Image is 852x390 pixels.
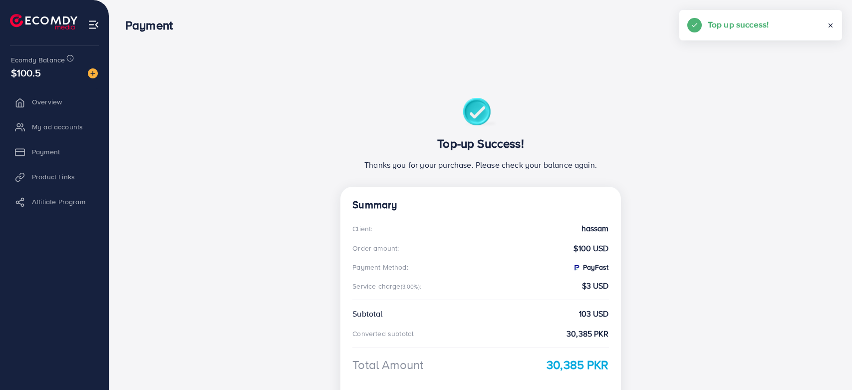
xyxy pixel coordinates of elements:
[11,65,41,80] span: $100.5
[352,308,382,320] div: Subtotal
[88,68,98,78] img: image
[11,55,65,65] span: Ecomdy Balance
[582,280,609,292] strong: $3 USD
[88,19,99,30] img: menu
[572,262,609,272] strong: PayFast
[463,98,498,128] img: success
[352,356,423,374] div: Total Amount
[352,199,608,211] h4: Summary
[579,308,609,320] strong: 103 USD
[708,18,769,31] h5: Top up success!
[352,136,608,151] h3: Top-up Success!
[125,18,181,32] h3: Payment
[547,356,609,374] strong: 30,385 PKR
[352,243,399,253] div: Order amount:
[352,262,408,272] div: Payment Method:
[573,243,608,254] strong: $100 USD
[581,223,609,234] strong: hassam
[352,329,414,339] div: Converted subtotal
[10,14,77,29] img: logo
[572,264,580,272] img: PayFast
[352,159,608,171] p: Thanks you for your purchase. Please check your balance again.
[567,328,609,340] strong: 30,385 PKR
[401,283,421,291] small: (3.00%):
[352,224,372,234] div: Client:
[352,281,424,291] div: Service charge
